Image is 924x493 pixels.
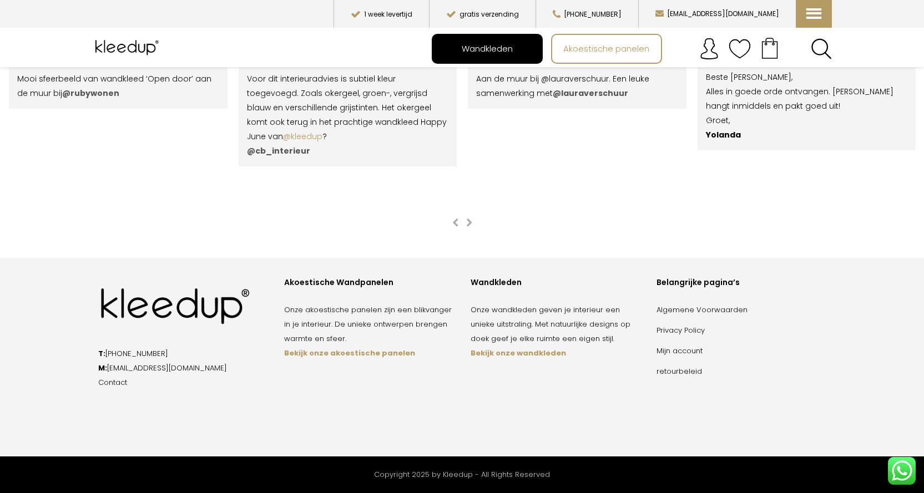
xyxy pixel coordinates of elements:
span: ? [247,131,327,156]
strong: T: [98,348,105,359]
img: Kleedup [93,34,164,62]
div: Wandkleden [471,277,640,288]
p: Onze wandkleden geven je interieur een unieke uitstraling. Met natuurlijke designs op doek geef j... [471,303,640,360]
nav: Main menu [432,34,840,64]
a: Bekijk onze wandkleden [471,348,566,358]
div: Groet, [706,113,908,128]
span: @lauraverschuur [553,88,628,99]
div: Alles in goede orde ontvangen. [PERSON_NAME] hangt inmiddels en pakt goed uit! [706,84,908,113]
img: account.svg [698,38,720,60]
strong: Yolanda [706,129,741,140]
p: Aan de muur bij @lauraverschuur. Een leuke samenwerking met [476,72,678,100]
p: Onze akoestische panelen zijn een blikvanger in je interieur. De unieke ontwerpen brengen warmte ... [284,303,454,360]
a: Bekijk onze akoestische panelen [284,348,415,358]
a: @kleedup [283,131,322,142]
strong: @cb_interieur [247,145,310,156]
span: @rubywonen [62,88,119,99]
a: retourbeleid [657,366,702,377]
img: verlanglijstje.svg [729,38,751,60]
a: Mijn account [657,345,703,356]
div: Beste [PERSON_NAME], [706,70,908,84]
div: Akoestische Wandpanelen [284,277,454,288]
a: Contact [98,377,127,388]
a: Your cart [751,34,789,62]
div: Copyright 2025 by Kleedup - All Rights Reserved [93,467,832,482]
span: Voor dit interieuradvies is subtiel kleur toegevoegd. Zoals okergeel, groen-, vergrijsd blauw en ... [247,73,447,142]
a: Akoestische panelen [552,35,661,63]
a: Privacy Policy [657,325,705,336]
strong: M: [98,363,107,373]
a: Algemene Voorwaarden [657,304,748,315]
div: Belangrijke pagina’s [657,277,826,288]
p: Mooi sfeerbeeld van wandkleed ‘Open door’ aan de muur bij [17,72,219,100]
a: Search [811,38,832,59]
a: Wandkleden [433,35,542,63]
p: [PHONE_NUMBER] [EMAIL_ADDRESS][DOMAIN_NAME] [98,347,268,390]
span: Akoestische panelen [557,38,655,59]
span: Wandkleden [456,38,519,59]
